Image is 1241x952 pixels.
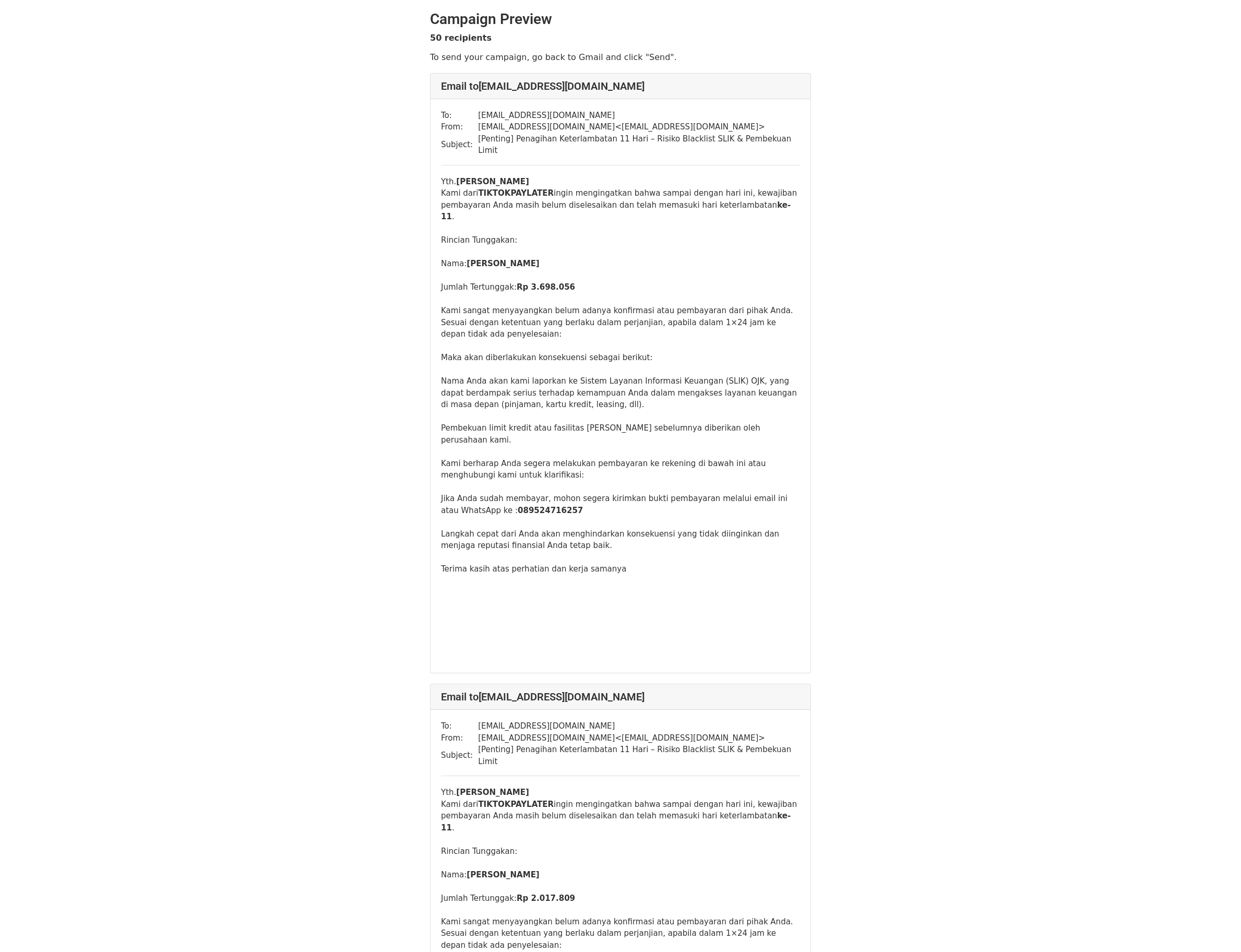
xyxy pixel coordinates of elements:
h2: Campaign Preview [430,10,811,28]
b: [PERSON_NAME] [467,870,539,879]
td: [EMAIL_ADDRESS][DOMAIN_NAME] < [EMAIL_ADDRESS][DOMAIN_NAME] > [478,121,800,133]
td: Subject: [441,133,478,157]
span: TIKTOKPAYLATER [478,800,554,809]
td: [Penting] Penagihan Keterlambatan 11 Hari – Risiko Blacklist SLIK & Pembekuan Limit [478,744,800,767]
span: TIKTOKPAYLATER [478,188,554,198]
b: Rp 2.017.809 [517,894,575,903]
b: Rp 3.698.056 [517,282,575,292]
h4: Email to [EMAIL_ADDRESS][DOMAIN_NAME] [441,80,800,92]
b: [PERSON_NAME] [467,259,539,268]
h4: Email to [EMAIL_ADDRESS][DOMAIN_NAME] [441,691,800,703]
b: ke-11 [441,811,791,832]
p: To send your campaign, go back to Gmail and click "Send". [430,52,811,63]
td: From: [441,121,478,133]
b: [PERSON_NAME] [456,177,529,186]
td: [Penting] Penagihan Keterlambatan 11 Hari – Risiko Blacklist SLIK & Pembekuan Limit [478,133,800,157]
td: [EMAIL_ADDRESS][DOMAIN_NAME] [478,110,800,122]
td: Subject: [441,744,478,767]
td: [EMAIL_ADDRESS][DOMAIN_NAME] < [EMAIL_ADDRESS][DOMAIN_NAME] > [478,732,800,744]
td: To: [441,720,478,732]
b: [PERSON_NAME] [456,788,529,797]
div: Message Body [441,176,800,517]
td: From: [441,732,478,744]
td: To: [441,110,478,122]
td: [EMAIL_ADDRESS][DOMAIN_NAME] [478,720,800,732]
b: 089524716257 [518,506,583,515]
strong: 50 recipients [430,33,492,43]
div: Message Body [441,516,800,662]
